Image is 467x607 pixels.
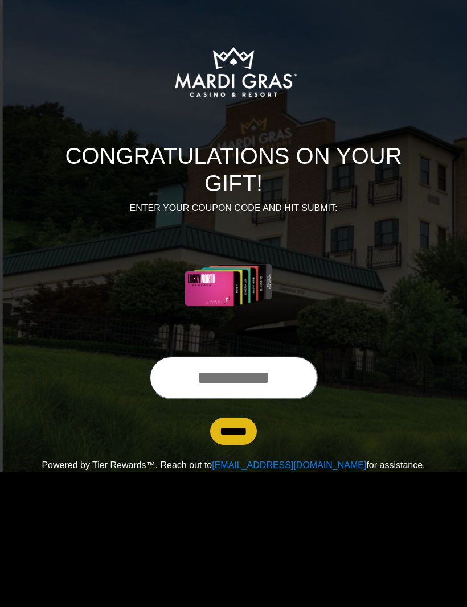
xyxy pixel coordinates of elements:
h1: CONGRATULATIONS ON YOUR GIFT! [37,142,430,197]
img: Logo [132,15,335,129]
span: Powered by Tier Rewards™. Reach out to for assistance. [42,460,425,470]
a: [EMAIL_ADDRESS][DOMAIN_NAME] [212,460,366,470]
p: ENTER YOUR COUPON CODE AND HIT SUBMIT: [37,201,430,215]
img: Center Image [158,229,310,342]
